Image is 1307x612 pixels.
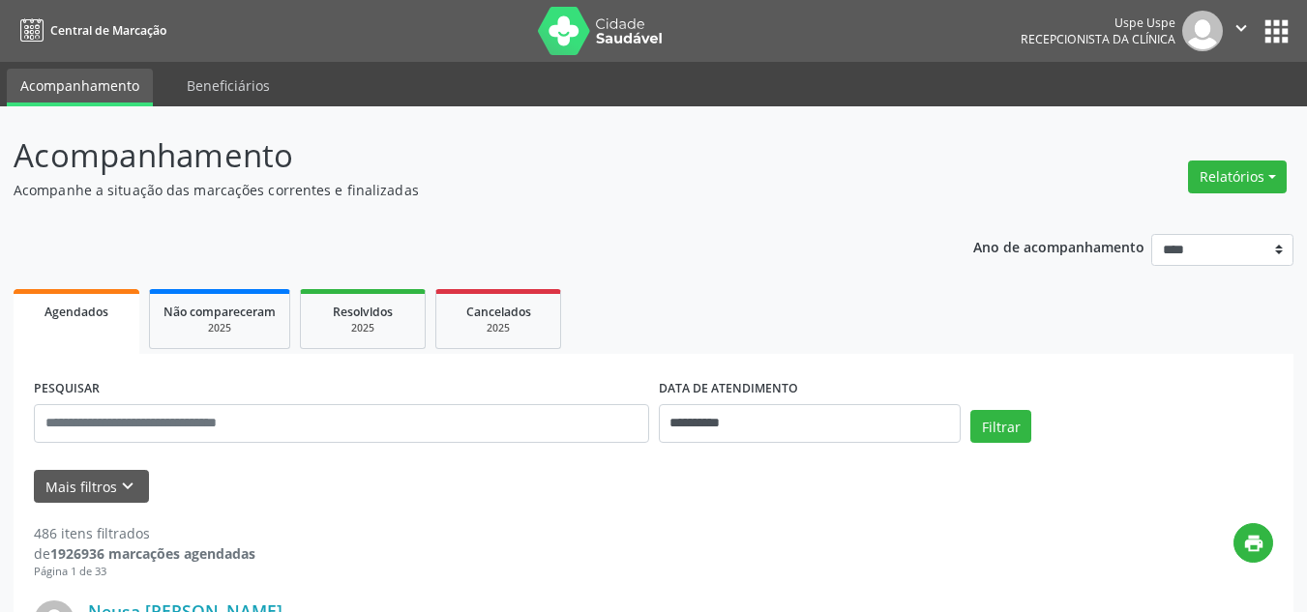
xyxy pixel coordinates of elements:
[1260,15,1293,48] button: apps
[34,543,255,564] div: de
[50,544,255,563] strong: 1926936 marcações agendadas
[1021,15,1175,31] div: Uspe Uspe
[34,374,100,404] label: PESQUISAR
[45,304,108,320] span: Agendados
[7,69,153,106] a: Acompanhamento
[1182,11,1223,51] img: img
[450,321,547,335] div: 2025
[973,234,1144,258] p: Ano de acompanhamento
[1231,17,1252,39] i: 
[173,69,283,102] a: Beneficiários
[163,321,276,335] div: 2025
[659,374,798,404] label: DATA DE ATENDIMENTO
[50,22,166,39] span: Central de Marcação
[14,131,909,180] p: Acompanhamento
[314,321,411,335] div: 2025
[14,180,909,200] p: Acompanhe a situação das marcações correntes e finalizadas
[117,476,138,497] i: keyboard_arrow_down
[34,523,255,543] div: 486 itens filtrados
[14,15,166,46] a: Central de Marcação
[1021,31,1175,47] span: Recepcionista da clínica
[1233,523,1273,563] button: print
[163,304,276,320] span: Não compareceram
[34,470,149,504] button: Mais filtroskeyboard_arrow_down
[466,304,531,320] span: Cancelados
[1223,11,1260,51] button: 
[333,304,393,320] span: Resolvidos
[34,564,255,580] div: Página 1 de 33
[1243,533,1264,554] i: print
[970,410,1031,443] button: Filtrar
[1188,160,1287,193] button: Relatórios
